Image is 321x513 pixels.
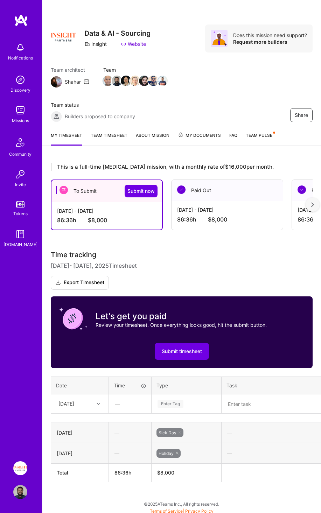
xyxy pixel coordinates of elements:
[103,76,113,86] img: Team Member Avatar
[298,185,306,194] img: Paid Out
[65,113,135,120] span: Builders proposed to company
[97,402,100,406] i: icon Chevron
[157,76,168,86] img: Team Member Avatar
[13,210,28,217] div: Tokens
[233,32,307,38] div: Does this mission need support?
[109,464,152,482] th: 86:36h
[158,399,183,409] div: Enter Tag
[159,430,176,435] span: Sick Day
[58,401,74,408] div: [DATE]
[51,276,109,290] button: Export Timesheet
[109,395,151,413] div: —
[130,76,140,86] img: Team Member Avatar
[162,348,202,355] span: Submit timesheet
[12,134,29,151] img: Community
[109,424,151,442] div: —
[60,186,68,194] img: To Submit
[57,208,156,215] div: [DATE] - [DATE]
[84,29,151,38] h3: Data & AI - Sourcing
[178,132,221,146] a: My Documents
[121,76,131,86] img: Team Member Avatar
[140,75,149,87] a: Team Member Avatar
[51,464,109,482] th: Total
[51,163,313,171] div: This is a full-time [MEDICAL_DATA] mission, with a monthly rate of $16,000 per month.
[13,167,27,181] img: Invite
[121,75,131,87] a: Team Member Avatar
[8,55,33,62] div: Notifications
[208,216,227,223] span: $8,000
[13,227,27,241] img: guide book
[12,461,29,475] a: Insight Partners: Data & AI - Sourcing
[155,343,209,360] button: Submit timesheet
[96,311,267,322] h3: Let's get you paid
[15,181,26,188] div: Invite
[158,75,167,87] a: Team Member Avatar
[55,279,61,287] i: icon Download
[233,38,307,45] div: Request more builders
[13,461,27,475] img: Insight Partners: Data & AI - Sourcing
[51,111,62,122] img: Builders proposed to company
[57,450,103,457] div: [DATE]
[109,444,151,463] div: —
[51,24,76,50] img: Company Logo
[152,377,222,394] th: Type
[11,87,30,94] div: Discovery
[311,202,314,207] img: right
[177,206,277,213] div: [DATE] - [DATE]
[51,180,162,202] div: To Submit
[13,41,27,55] img: bell
[13,103,27,117] img: teamwork
[229,132,237,146] a: FAQ
[13,485,27,499] img: User Avatar
[9,151,32,158] div: Community
[112,75,121,87] a: Team Member Avatar
[290,108,313,122] button: Share
[84,41,90,47] i: icon CompanyGray
[51,66,89,73] span: Team architect
[57,217,156,224] div: 86:36 h
[51,132,82,146] a: My timesheet
[246,133,272,138] span: Team Pulse
[125,185,158,197] button: Submit now
[96,322,267,329] p: Review your timesheet. Once everything looks good, hit the submit button.
[177,185,186,194] img: Paid Out
[57,429,103,436] div: [DATE]
[12,485,29,499] a: User Avatar
[14,14,28,27] img: logo
[13,73,27,87] img: discovery
[84,79,89,85] i: icon Mail
[84,41,107,48] div: Insight
[136,132,169,146] a: About Mission
[16,201,25,208] img: tokens
[172,180,283,201] div: Paid Out
[65,78,81,85] div: Shahar
[211,30,228,47] img: Avatar
[114,382,146,389] div: Time
[91,132,127,146] a: Team timesheet
[246,132,274,146] a: Team Pulse
[177,216,277,223] div: 86:36 h
[103,66,167,73] span: Team
[178,132,221,140] span: My Documents
[127,188,155,195] span: Submit now
[131,75,140,87] a: Team Member Avatar
[139,76,149,86] img: Team Member Avatar
[51,251,96,259] span: Time tracking
[51,262,137,270] span: [DATE] - [DATE] , 2025 Timesheet
[149,75,158,87] a: Team Member Avatar
[148,76,159,86] img: Team Member Avatar
[51,377,109,394] th: Date
[103,75,112,87] a: Team Member Avatar
[295,112,308,119] span: Share
[121,41,146,48] a: Website
[159,451,174,456] span: Holiday
[59,305,87,333] img: coin
[51,101,135,108] span: Team status
[4,241,37,248] div: [DOMAIN_NAME]
[12,117,29,124] div: Missions
[51,76,62,87] img: Team Architect
[112,76,122,86] img: Team Member Avatar
[152,464,222,482] th: $8,000
[88,217,107,224] span: $8,000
